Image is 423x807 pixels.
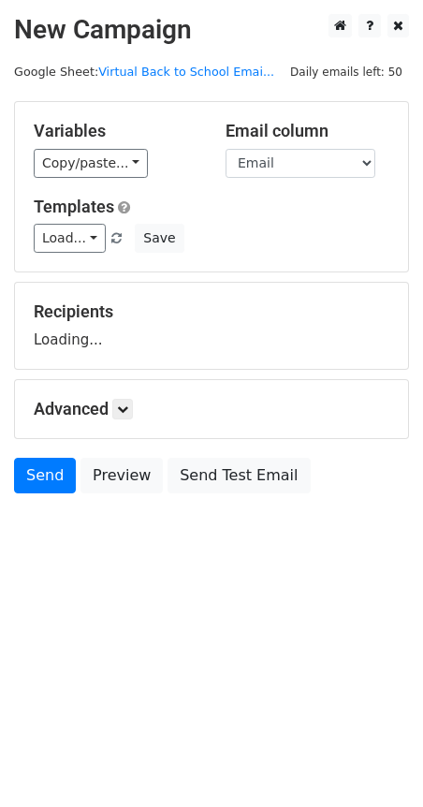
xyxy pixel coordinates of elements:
h5: Advanced [34,399,389,419]
a: Virtual Back to School Emai... [98,65,274,79]
h5: Recipients [34,301,389,322]
h5: Variables [34,121,197,141]
span: Daily emails left: 50 [284,62,409,82]
a: Copy/paste... [34,149,148,178]
small: Google Sheet: [14,65,274,79]
div: Loading... [34,301,389,350]
a: Preview [80,458,163,493]
a: Templates [34,197,114,216]
a: Load... [34,224,106,253]
a: Send Test Email [168,458,310,493]
h5: Email column [226,121,389,141]
a: Daily emails left: 50 [284,65,409,79]
button: Save [135,224,183,253]
h2: New Campaign [14,14,409,46]
a: Send [14,458,76,493]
